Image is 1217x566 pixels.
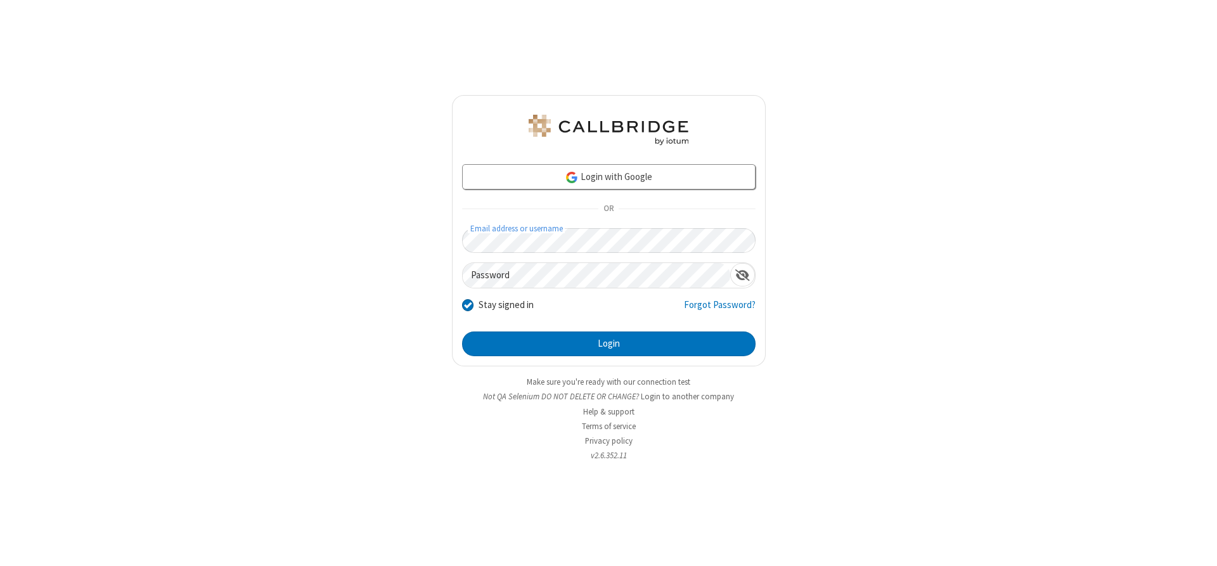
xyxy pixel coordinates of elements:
[583,406,634,417] a: Help & support
[565,170,579,184] img: google-icon.png
[463,263,730,288] input: Password
[452,449,766,461] li: v2.6.352.11
[462,164,756,190] a: Login with Google
[527,376,690,387] a: Make sure you're ready with our connection test
[1185,533,1207,557] iframe: Chat
[598,200,619,218] span: OR
[582,421,636,432] a: Terms of service
[462,331,756,357] button: Login
[641,390,734,402] button: Login to another company
[479,298,534,312] label: Stay signed in
[452,390,766,402] li: Not QA Selenium DO NOT DELETE OR CHANGE?
[462,228,756,253] input: Email address or username
[730,263,755,286] div: Show password
[526,115,691,145] img: QA Selenium DO NOT DELETE OR CHANGE
[684,298,756,322] a: Forgot Password?
[585,435,633,446] a: Privacy policy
